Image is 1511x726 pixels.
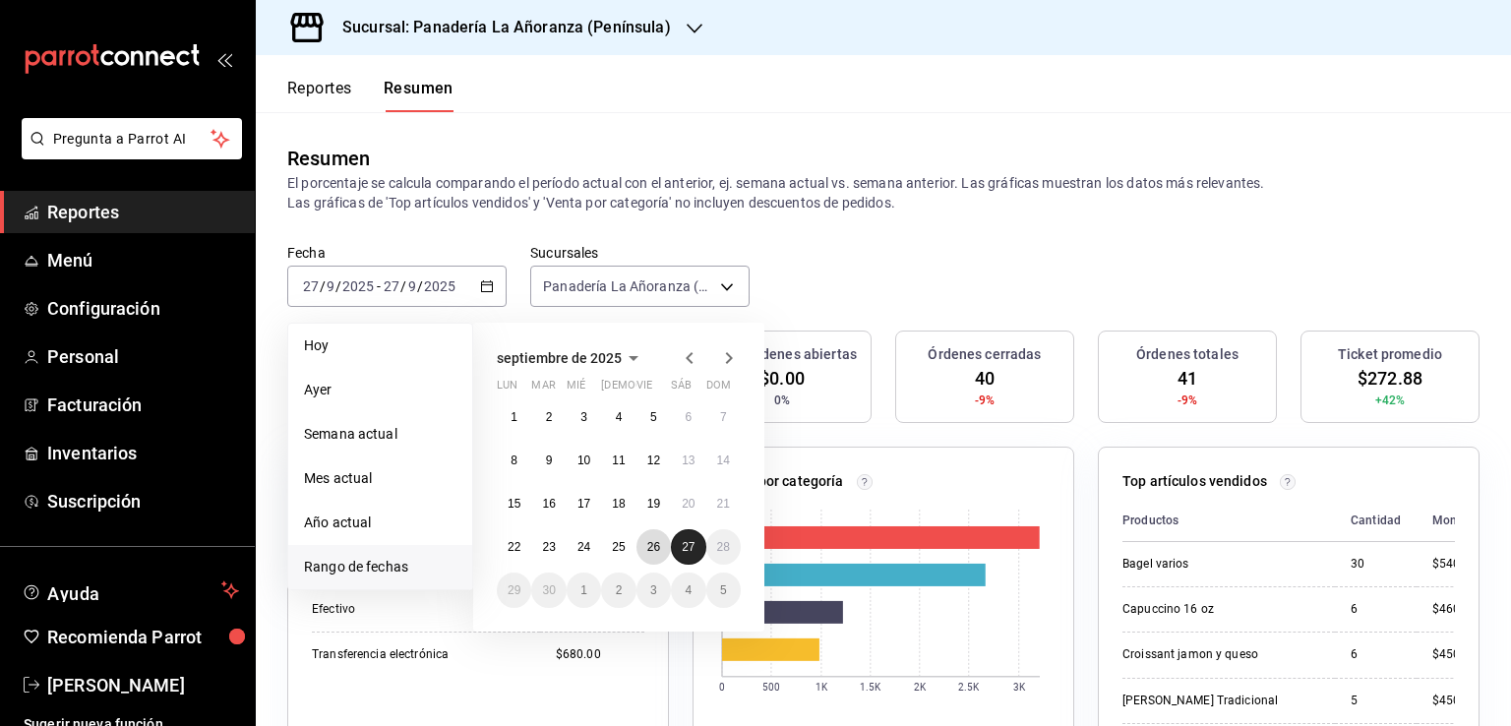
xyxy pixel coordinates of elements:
abbr: 21 de septiembre de 2025 [717,497,730,511]
button: 9 de septiembre de 2025 [531,443,566,478]
button: 13 de septiembre de 2025 [671,443,705,478]
abbr: 17 de septiembre de 2025 [577,497,590,511]
span: Inventarios [47,440,239,466]
abbr: 5 de octubre de 2025 [720,583,727,597]
abbr: 2 de octubre de 2025 [616,583,623,597]
span: Ayuda [47,578,213,602]
button: Resumen [384,79,453,112]
input: -- [326,278,335,294]
label: Fecha [287,246,507,260]
p: El porcentaje se calcula comparando el período actual con el anterior, ej. semana actual vs. sema... [287,173,1480,212]
button: 23 de septiembre de 2025 [531,529,566,565]
span: Pregunta a Parrot AI [53,129,212,150]
p: Top artículos vendidos [1122,471,1267,492]
button: 2 de octubre de 2025 [601,573,635,608]
abbr: 14 de septiembre de 2025 [717,454,730,467]
abbr: 11 de septiembre de 2025 [612,454,625,467]
text: 2.5K [958,682,980,693]
abbr: 1 de septiembre de 2025 [511,410,517,424]
button: 19 de septiembre de 2025 [636,486,671,521]
abbr: 19 de septiembre de 2025 [647,497,660,511]
input: -- [383,278,400,294]
button: 3 de octubre de 2025 [636,573,671,608]
div: Transferencia electrónica [312,646,509,663]
span: $272.88 [1358,365,1422,392]
button: 1 de septiembre de 2025 [497,399,531,435]
label: Sucursales [530,246,750,260]
span: +42% [1375,392,1406,409]
abbr: 20 de septiembre de 2025 [682,497,695,511]
abbr: 28 de septiembre de 2025 [717,540,730,554]
abbr: 4 de septiembre de 2025 [616,410,623,424]
button: 4 de octubre de 2025 [671,573,705,608]
abbr: 29 de septiembre de 2025 [508,583,520,597]
span: Año actual [304,513,456,533]
span: Panadería La Añoranza (Península) [543,276,713,296]
text: 1.5K [860,682,881,693]
div: $450.00 [1432,646,1478,663]
abbr: 25 de septiembre de 2025 [612,540,625,554]
div: Bagel varios [1122,556,1319,573]
span: septiembre de 2025 [497,350,622,366]
div: Croissant jamon y queso [1122,646,1319,663]
span: Mes actual [304,468,456,489]
span: Rango de fechas [304,557,456,577]
abbr: 16 de septiembre de 2025 [542,497,555,511]
span: Ayer [304,380,456,400]
button: 7 de septiembre de 2025 [706,399,741,435]
span: Facturación [47,392,239,418]
input: -- [302,278,320,294]
text: 1K [816,682,828,693]
abbr: 9 de septiembre de 2025 [546,454,553,467]
button: open_drawer_menu [216,51,232,67]
th: Cantidad [1335,500,1417,542]
button: 20 de septiembre de 2025 [671,486,705,521]
abbr: 4 de octubre de 2025 [685,583,692,597]
abbr: 27 de septiembre de 2025 [682,540,695,554]
div: Resumen [287,144,370,173]
button: 6 de septiembre de 2025 [671,399,705,435]
input: ---- [341,278,375,294]
abbr: 7 de septiembre de 2025 [720,410,727,424]
span: - [377,278,381,294]
span: 41 [1178,365,1197,392]
button: 8 de septiembre de 2025 [497,443,531,478]
div: [PERSON_NAME] Tradicional [1122,693,1319,709]
div: 6 [1351,646,1401,663]
input: -- [407,278,417,294]
abbr: 1 de octubre de 2025 [580,583,587,597]
abbr: 5 de septiembre de 2025 [650,410,657,424]
span: Personal [47,343,239,370]
button: 29 de septiembre de 2025 [497,573,531,608]
button: septiembre de 2025 [497,346,645,370]
button: 14 de septiembre de 2025 [706,443,741,478]
span: Configuración [47,295,239,322]
span: -9% [1178,392,1197,409]
span: 40 [975,365,995,392]
abbr: 3 de septiembre de 2025 [580,410,587,424]
span: / [400,278,406,294]
div: navigation tabs [287,79,453,112]
div: 5 [1351,693,1401,709]
button: 28 de septiembre de 2025 [706,529,741,565]
abbr: sábado [671,379,692,399]
button: 17 de septiembre de 2025 [567,486,601,521]
abbr: jueves [601,379,717,399]
button: 4 de septiembre de 2025 [601,399,635,435]
abbr: 23 de septiembre de 2025 [542,540,555,554]
th: Monto [1417,500,1478,542]
text: 500 [762,682,780,693]
button: 5 de septiembre de 2025 [636,399,671,435]
span: Suscripción [47,488,239,514]
abbr: miércoles [567,379,585,399]
button: 16 de septiembre de 2025 [531,486,566,521]
button: 5 de octubre de 2025 [706,573,741,608]
abbr: 6 de septiembre de 2025 [685,410,692,424]
span: Hoy [304,335,456,356]
th: Productos [1122,500,1335,542]
button: 15 de septiembre de 2025 [497,486,531,521]
abbr: 13 de septiembre de 2025 [682,454,695,467]
abbr: 10 de septiembre de 2025 [577,454,590,467]
button: 11 de septiembre de 2025 [601,443,635,478]
span: -9% [975,392,995,409]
